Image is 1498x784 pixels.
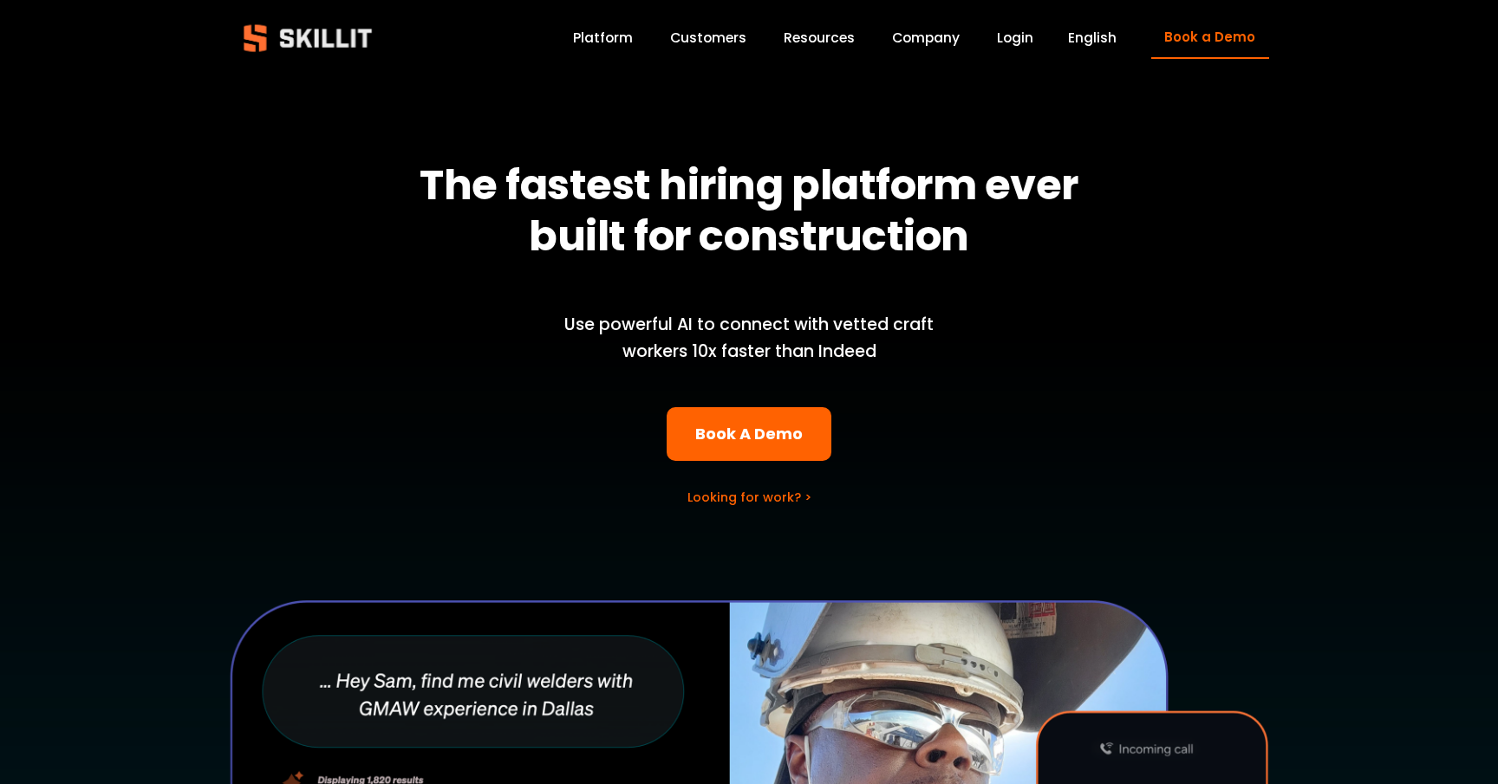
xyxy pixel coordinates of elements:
a: Company [892,27,960,50]
img: Skillit [229,12,387,64]
div: language picker [1068,27,1117,50]
a: Platform [573,27,633,50]
a: folder dropdown [784,27,855,50]
a: Login [997,27,1033,50]
a: Looking for work? > [687,489,811,506]
p: Use powerful AI to connect with vetted craft workers 10x faster than Indeed [535,312,963,365]
a: Customers [670,27,746,50]
span: English [1068,28,1117,48]
strong: The fastest hiring platform ever built for construction [420,156,1086,265]
span: Resources [784,28,855,48]
a: Book a Demo [1151,16,1269,59]
a: Book A Demo [667,407,832,462]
